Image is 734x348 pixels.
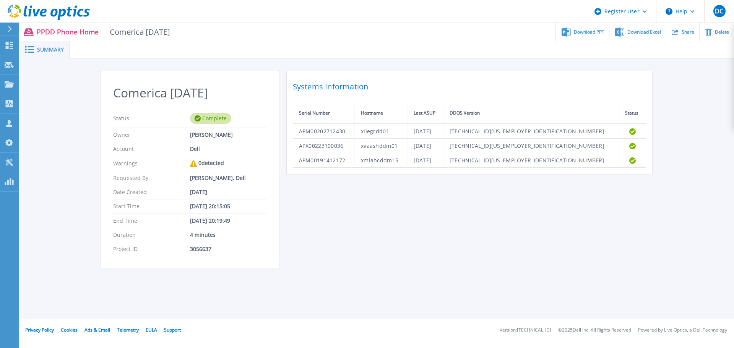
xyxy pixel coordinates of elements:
[407,124,443,139] td: [DATE]
[355,153,408,168] td: xmiahcddm15
[293,139,355,153] td: APX00223100036
[407,139,443,153] td: [DATE]
[146,327,157,333] a: EULA
[190,232,267,238] div: 4 minutes
[113,146,190,152] p: Account
[113,218,190,224] p: End Time
[113,175,190,181] p: Requested By
[190,113,231,124] div: Complete
[113,232,190,238] p: Duration
[558,328,631,333] li: © 2025 Dell Inc. All Rights Reserved
[37,47,64,52] span: Summary
[113,246,190,252] p: Project ID
[113,189,190,195] p: Date Created
[627,30,661,34] span: Download Excel
[190,218,267,224] div: [DATE] 20:19:49
[190,189,267,195] div: [DATE]
[190,146,267,152] div: Dell
[190,132,267,138] div: [PERSON_NAME]
[715,8,723,14] span: DC
[407,103,443,124] th: Last ASUP
[37,28,171,36] p: PPDD Phone Home
[190,246,267,252] div: 3056637
[113,132,190,138] p: Owner
[117,327,139,333] a: Telemetry
[443,103,619,124] th: DDOS Version
[61,327,78,333] a: Cookies
[293,153,355,168] td: APM00191412172
[113,113,190,124] p: Status
[619,103,646,124] th: Status
[293,124,355,139] td: APM00202712430
[355,103,408,124] th: Hostname
[113,86,267,100] h2: Comerica [DATE]
[574,30,604,34] span: Download PPT
[443,139,619,153] td: [TECHNICAL_ID][US_EMPLOYER_IDENTIFICATION_NUMBER]
[113,160,190,167] p: Warnings
[638,328,727,333] li: Powered by Live Optics, a Dell Technology
[293,103,355,124] th: Serial Number
[164,327,181,333] a: Support
[500,328,551,333] li: Version: [TECHNICAL_ID]
[407,153,443,168] td: [DATE]
[443,153,619,168] td: [TECHNICAL_ID][US_EMPLOYER_IDENTIFICATION_NUMBER]
[293,80,646,94] h2: Systems Information
[355,124,408,139] td: xilegrdd01
[190,160,267,167] div: 0 detected
[105,28,171,36] span: Comerica [DATE]
[84,327,110,333] a: Ads & Email
[682,30,694,34] span: Share
[113,203,190,209] p: Start Time
[190,203,267,209] div: [DATE] 20:15:05
[355,139,408,153] td: xvaashddm01
[715,30,729,34] span: Delete
[190,175,267,181] div: [PERSON_NAME], Dell
[443,124,619,139] td: [TECHNICAL_ID][US_EMPLOYER_IDENTIFICATION_NUMBER]
[25,327,54,333] a: Privacy Policy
